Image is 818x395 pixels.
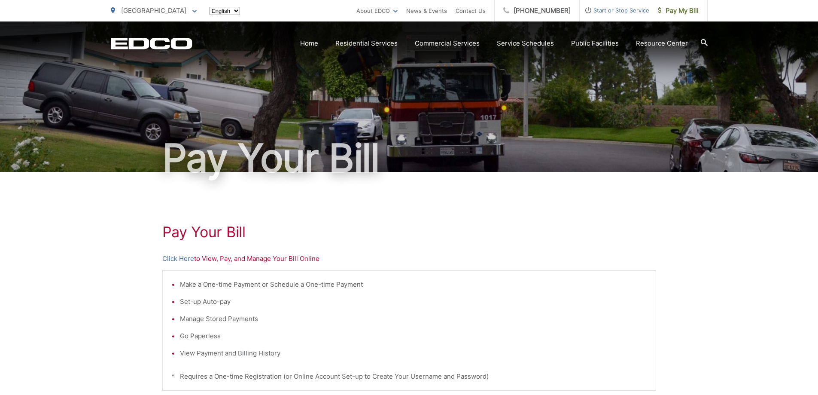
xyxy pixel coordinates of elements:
[636,38,688,49] a: Resource Center
[356,6,398,16] a: About EDCO
[497,38,554,49] a: Service Schedules
[335,38,398,49] a: Residential Services
[571,38,619,49] a: Public Facilities
[210,7,240,15] select: Select a language
[162,254,656,264] p: to View, Pay, and Manage Your Bill Online
[415,38,480,49] a: Commercial Services
[180,314,647,324] li: Manage Stored Payments
[658,6,699,16] span: Pay My Bill
[456,6,486,16] a: Contact Us
[180,279,647,290] li: Make a One-time Payment or Schedule a One-time Payment
[406,6,447,16] a: News & Events
[121,6,186,15] span: [GEOGRAPHIC_DATA]
[180,297,647,307] li: Set-up Auto-pay
[300,38,318,49] a: Home
[171,371,647,382] p: * Requires a One-time Registration (or Online Account Set-up to Create Your Username and Password)
[162,224,656,241] h1: Pay Your Bill
[162,254,194,264] a: Click Here
[180,348,647,358] li: View Payment and Billing History
[180,331,647,341] li: Go Paperless
[111,137,708,180] h1: Pay Your Bill
[111,37,192,49] a: EDCD logo. Return to the homepage.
